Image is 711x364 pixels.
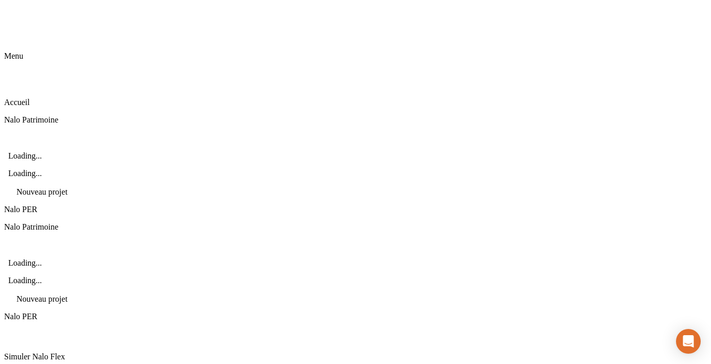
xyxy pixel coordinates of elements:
[4,205,707,214] p: Nalo PER
[4,98,707,107] p: Accueil
[4,75,707,107] div: Accueil
[4,289,707,304] div: Nouveau projet
[676,329,701,354] div: Open Intercom Messenger
[8,151,42,160] span: Loading...
[4,51,23,60] span: Menu
[8,258,42,267] span: Loading...
[4,330,707,361] div: Simuler Nalo Flex
[4,115,707,125] p: Nalo Patrimoine
[4,182,707,197] div: Nouveau projet
[4,222,707,232] p: Nalo Patrimoine
[8,169,42,178] span: Loading...
[16,187,67,196] span: Nouveau projet
[8,276,42,285] span: Loading...
[16,294,67,303] span: Nouveau projet
[4,352,707,361] p: Simuler Nalo Flex
[4,312,707,321] p: Nalo PER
